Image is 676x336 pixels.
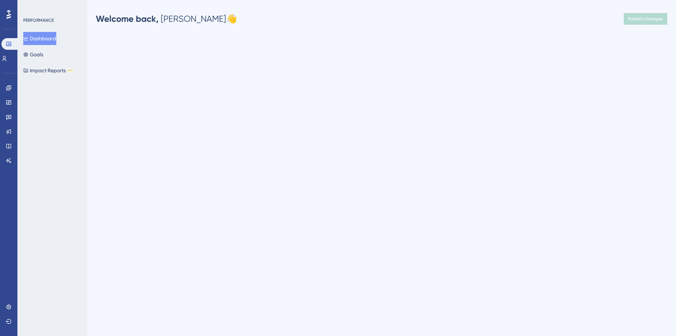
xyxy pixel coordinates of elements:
span: Welcome back, [96,13,159,24]
button: Dashboard [23,32,56,45]
div: [PERSON_NAME] 👋 [96,13,237,25]
button: Impact ReportsBETA [23,64,74,77]
button: Goals [23,48,43,61]
button: Publish Changes [624,13,667,25]
div: PERFORMANCE [23,17,54,23]
div: BETA [67,69,74,72]
span: Publish Changes [628,16,663,22]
